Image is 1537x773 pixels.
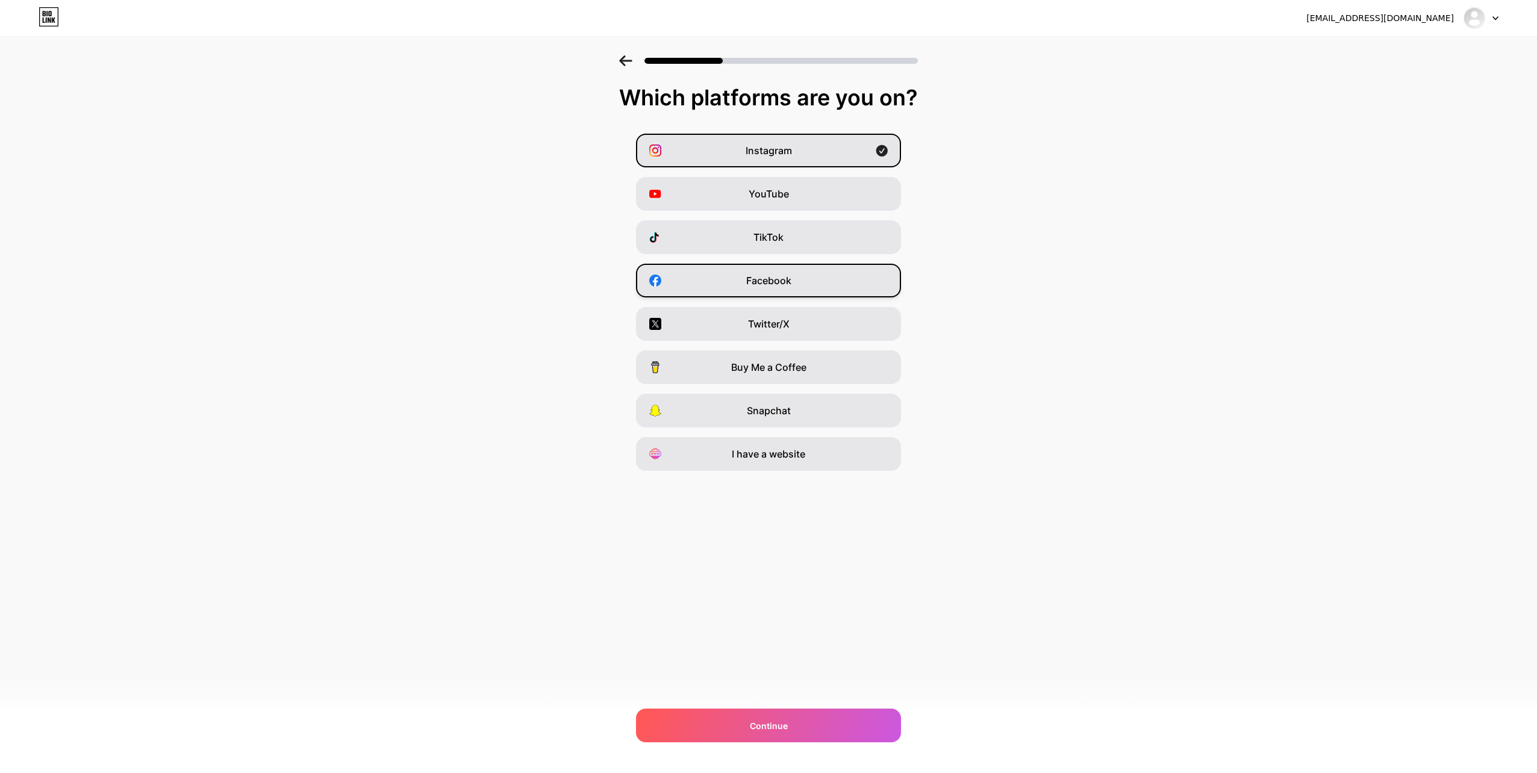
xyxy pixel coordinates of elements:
span: Twitter/X [748,317,790,331]
span: Snapchat [747,403,791,418]
span: Instagram [746,143,792,158]
div: [EMAIL_ADDRESS][DOMAIN_NAME] [1306,12,1454,25]
span: I have a website [732,447,805,461]
span: YouTube [749,187,789,201]
span: Continue [750,719,788,732]
img: bexo2026 [1463,7,1486,29]
span: Buy Me a Coffee [731,360,806,374]
div: Which platforms are you on? [12,85,1525,110]
span: TikTok [753,230,784,244]
span: Facebook [746,273,791,288]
